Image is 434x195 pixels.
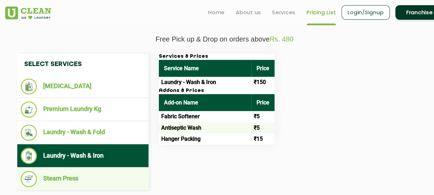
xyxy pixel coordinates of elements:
[21,148,37,164] img: Laundry - Wash & Iron
[251,111,274,122] td: ₹5
[159,94,251,111] th: Add-on Name
[5,7,51,19] img: UClean Laundry and Dry Cleaning
[251,60,274,77] th: Price
[159,133,251,144] td: Hanger Packing
[159,60,251,77] th: Service Name
[21,124,37,141] img: Laundry - Wash & Fold
[307,8,336,17] a: Pricing List
[159,122,251,133] td: Antiseptic Wash
[236,8,261,17] a: About us
[21,101,145,118] li: Premium Laundry Kg
[21,171,37,187] img: Steam Press
[21,148,145,164] li: Laundry - Wash & Iron
[21,101,37,118] img: Premium Laundry Kg
[159,111,251,122] td: Fabric Softener
[270,35,293,43] span: Rs. 480
[17,54,148,75] h4: Select Services
[251,94,274,111] th: Price
[21,78,37,94] img: Dry Cleaning
[272,8,296,17] a: Services
[21,124,145,141] li: Laundry - Wash & Fold
[159,77,251,88] td: Laundry - Wash & Iron
[251,122,274,133] td: ₹5
[208,8,225,17] a: Home
[341,5,390,20] a: Login/Signup
[159,54,274,60] h3: Services & Prices
[21,78,145,94] li: [MEDICAL_DATA]
[251,133,274,144] td: ₹15
[251,77,274,88] td: ₹150
[159,88,274,94] h3: Addons & Prices
[21,171,145,187] li: Steam Press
